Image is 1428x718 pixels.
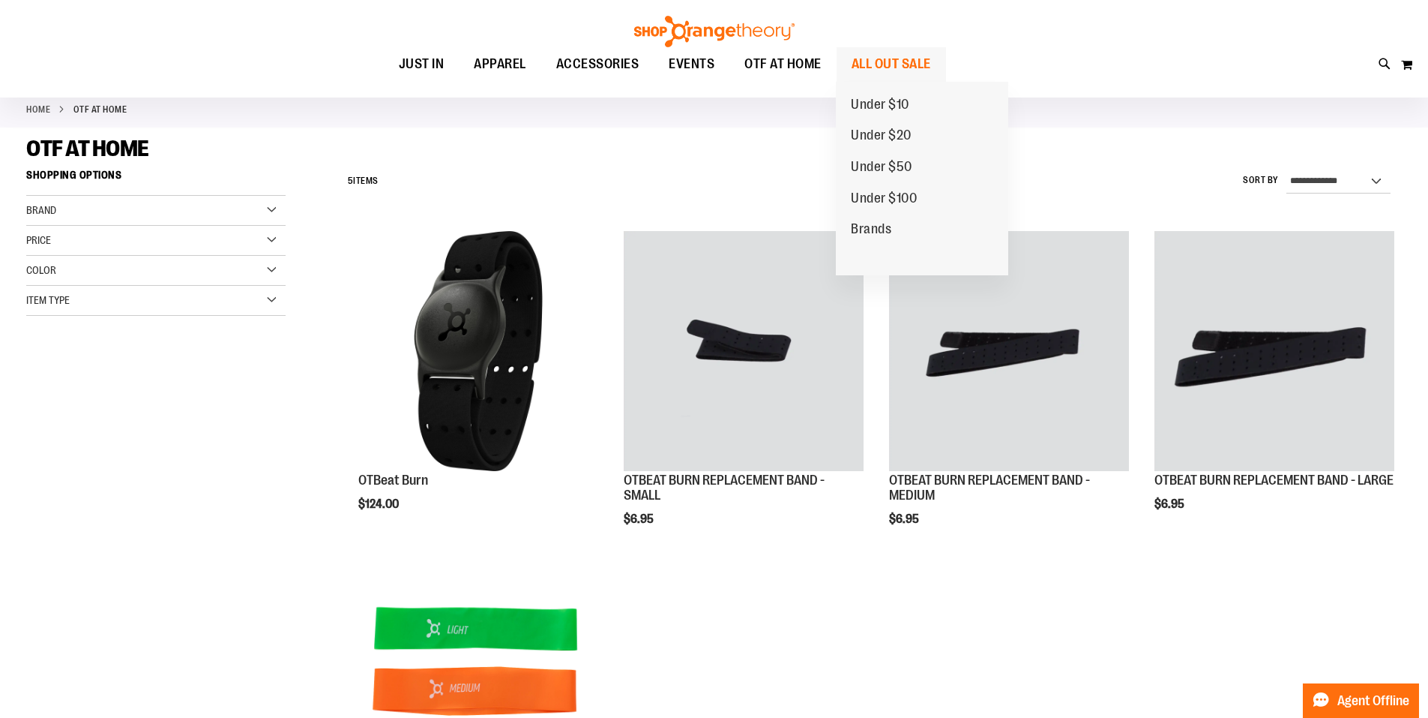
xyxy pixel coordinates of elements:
a: OTBEAT BURN REPLACEMENT BAND - LARGE [1154,231,1394,473]
span: Color [26,264,56,276]
span: $6.95 [1154,497,1187,511]
div: product [351,224,606,549]
a: Main view of OTBeat Burn 6.0-C [358,231,598,473]
span: EVENTS [669,47,714,81]
img: OTBEAT BURN REPLACEMENT BAND - MEDIUM [889,231,1129,471]
img: OTBEAT BURN REPLACEMENT BAND - LARGE [1154,231,1394,471]
a: Home [26,103,50,116]
span: Item Type [26,294,70,306]
span: APPAREL [474,47,526,81]
span: $6.95 [624,512,656,526]
strong: OTF AT HOME [73,103,127,116]
span: Brands [851,221,891,240]
img: OTBEAT BURN REPLACEMENT BAND - SMALL [624,231,864,471]
span: 5 [348,176,354,186]
span: $124.00 [358,497,401,511]
a: OTBEAT BURN REPLACEMENT BAND - MEDIUM [889,473,1090,503]
span: JUST IN [399,47,445,81]
img: Main view of OTBeat Burn 6.0-C [358,231,598,471]
span: Under $10 [851,97,909,116]
span: Agent Offline [1337,694,1409,708]
div: product [1147,224,1402,549]
div: product [882,224,1136,563]
h2: Items [348,170,379,193]
span: Under $20 [851,128,912,146]
a: OTBEAT BURN REPLACEMENT BAND - LARGE [1154,473,1394,488]
span: OTF AT HOME [26,136,149,161]
strong: Shopping Options [26,162,286,196]
label: Sort By [1243,174,1279,187]
a: OTBeat Burn [358,473,428,488]
span: Price [26,234,51,246]
span: Under $100 [851,191,917,209]
span: $6.95 [889,512,921,526]
span: ALL OUT SALE [852,47,931,81]
div: product [616,224,871,563]
span: Brand [26,204,56,216]
a: OTBEAT BURN REPLACEMENT BAND - SMALL [624,231,864,473]
span: Under $50 [851,159,912,178]
span: ACCESSORIES [556,47,639,81]
button: Agent Offline [1303,683,1419,718]
a: OTBEAT BURN REPLACEMENT BAND - MEDIUM [889,231,1129,473]
a: OTBEAT BURN REPLACEMENT BAND - SMALL [624,473,825,503]
span: OTF AT HOME [744,47,822,81]
img: Shop Orangetheory [632,16,797,47]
